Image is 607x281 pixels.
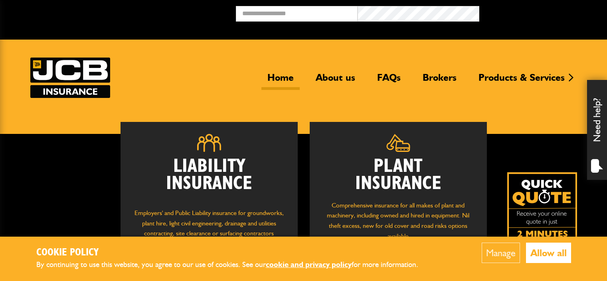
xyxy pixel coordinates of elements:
a: Products & Services [473,72,571,90]
img: Quick Quote [507,172,577,242]
h2: Liability Insurance [132,158,286,200]
button: Allow all [526,243,571,263]
a: JCB Insurance Services [30,58,110,98]
p: Comprehensive insurance for all makes of plant and machinery, including owned and hired in equipm... [322,200,475,241]
a: FAQs [371,72,407,90]
a: Get your insurance quote isn just 2-minutes [507,172,577,242]
button: Broker Login [479,6,601,18]
h2: Cookie Policy [36,247,431,259]
a: Brokers [417,72,463,90]
a: cookie and privacy policy [266,260,352,269]
a: About us [310,72,361,90]
a: Home [261,72,300,90]
div: Need help? [587,80,607,180]
h2: Plant Insurance [322,158,475,192]
p: By continuing to use this website, you agree to our use of cookies. See our for more information. [36,259,431,271]
p: Employers' and Public Liability insurance for groundworks, plant hire, light civil engineering, d... [132,208,286,246]
img: JCB Insurance Services logo [30,58,110,98]
button: Manage [482,243,520,263]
